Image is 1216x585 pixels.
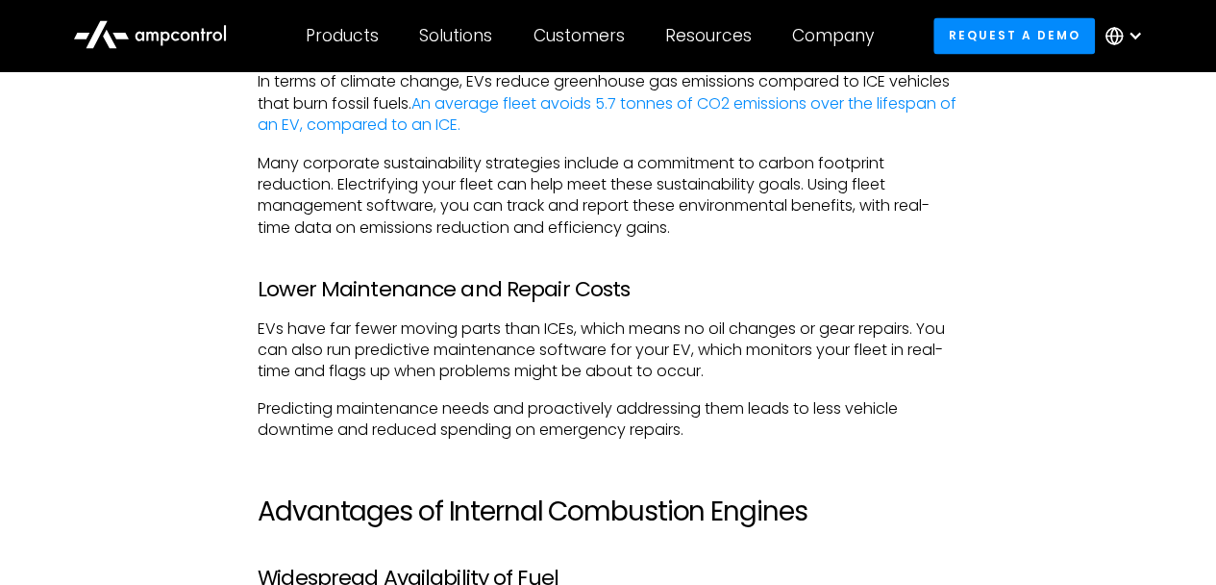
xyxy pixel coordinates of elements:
a: Request a demo [933,17,1095,53]
div: Products [306,25,379,46]
p: Predicting maintenance needs and proactively addressing them leads to less vehicle downtime and r... [258,397,958,441]
div: Solutions [419,25,492,46]
div: Company [792,25,874,46]
a: An average fleet avoids 5.7 tonnes of CO2 emissions over the lifespan of an EV, compared to an ICE. [258,92,956,136]
p: EVs have far fewer moving parts than ICEs, which means no oil changes or gear repairs. You can al... [258,318,958,382]
div: Resources [665,25,752,46]
p: In terms of climate change, EVs reduce greenhouse gas emissions compared to ICE vehicles that bur... [258,71,958,136]
div: Customers [534,25,625,46]
p: Many corporate sustainability strategies include a commitment to carbon footprint reduction. Elec... [258,152,958,239]
h3: Lower Maintenance and Repair Costs [258,276,958,301]
h2: Advantages of Internal Combustion Engines [258,495,958,527]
